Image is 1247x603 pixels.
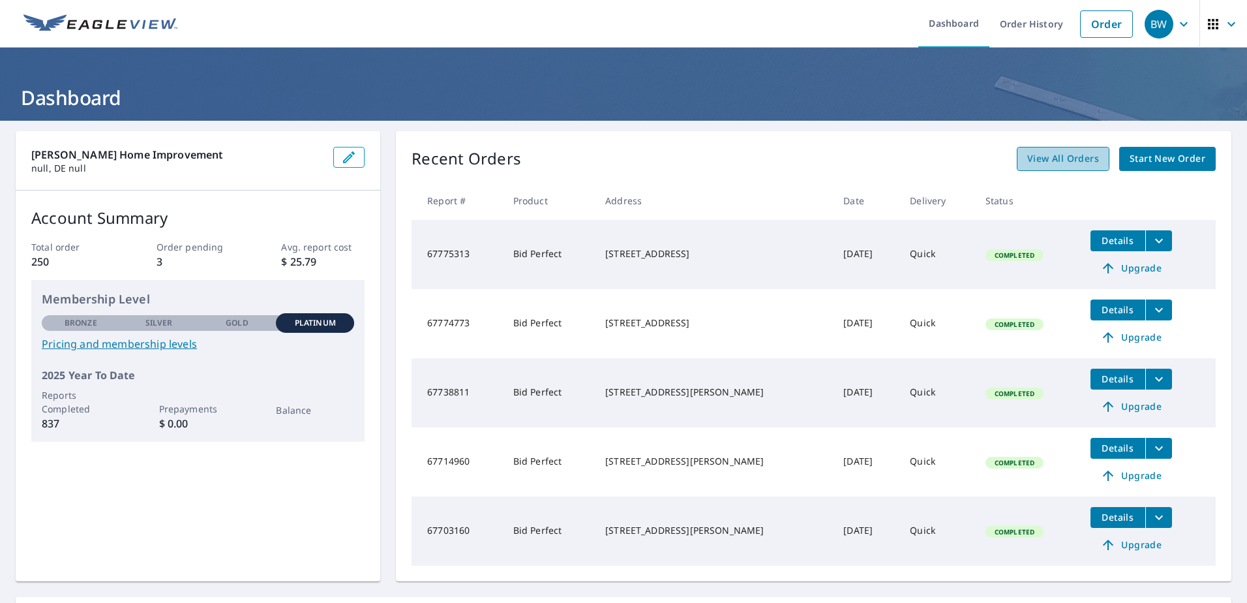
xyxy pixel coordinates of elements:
[1098,260,1164,276] span: Upgrade
[987,527,1042,536] span: Completed
[42,367,354,383] p: 2025 Year To Date
[503,220,595,289] td: Bid Perfect
[1090,396,1172,417] a: Upgrade
[1098,303,1137,316] span: Details
[1017,147,1109,171] a: View All Orders
[975,181,1080,220] th: Status
[899,358,975,427] td: Quick
[412,358,503,427] td: 67738811
[1090,438,1145,459] button: detailsBtn-67714960
[281,240,365,254] p: Avg. report cost
[412,427,503,497] td: 67714960
[899,427,975,497] td: Quick
[605,247,822,260] div: [STREET_ADDRESS]
[31,240,115,254] p: Total order
[605,455,822,468] div: [STREET_ADDRESS][PERSON_NAME]
[412,289,503,358] td: 67774773
[503,427,595,497] td: Bid Perfect
[31,206,365,230] p: Account Summary
[833,497,899,566] td: [DATE]
[503,181,595,220] th: Product
[1098,373,1137,385] span: Details
[157,254,240,270] p: 3
[987,320,1042,329] span: Completed
[1098,442,1137,454] span: Details
[1090,327,1172,348] a: Upgrade
[1130,151,1205,167] span: Start New Order
[1145,507,1172,528] button: filesDropdownBtn-67703160
[1027,151,1099,167] span: View All Orders
[42,388,120,416] p: Reports Completed
[1098,399,1164,414] span: Upgrade
[295,317,336,329] p: Platinum
[159,402,237,416] p: Prepayments
[987,458,1042,467] span: Completed
[833,181,899,220] th: Date
[899,497,975,566] td: Quick
[1090,507,1145,528] button: detailsBtn-67703160
[1119,147,1216,171] a: Start New Order
[1145,10,1173,39] div: BW
[1098,468,1164,484] span: Upgrade
[1098,537,1164,553] span: Upgrade
[503,289,595,358] td: Bid Perfect
[595,181,833,220] th: Address
[605,386,822,399] div: [STREET_ADDRESS][PERSON_NAME]
[987,251,1042,260] span: Completed
[145,317,173,329] p: Silver
[226,317,248,329] p: Gold
[503,497,595,566] td: Bid Perfect
[1090,300,1145,320] button: detailsBtn-67774773
[159,416,237,431] p: $ 0.00
[605,317,822,330] div: [STREET_ADDRESS]
[503,358,595,427] td: Bid Perfect
[23,14,177,34] img: EV Logo
[412,220,503,289] td: 67775313
[1145,230,1172,251] button: filesDropdownBtn-67775313
[1145,300,1172,320] button: filesDropdownBtn-67774773
[1080,10,1133,38] a: Order
[276,403,354,417] p: Balance
[1090,369,1145,390] button: detailsBtn-67738811
[281,254,365,270] p: $ 25.79
[65,317,97,329] p: Bronze
[833,358,899,427] td: [DATE]
[1145,369,1172,390] button: filesDropdownBtn-67738811
[31,254,115,270] p: 250
[1090,534,1172,555] a: Upgrade
[1098,330,1164,345] span: Upgrade
[605,524,822,537] div: [STREET_ADDRESS][PERSON_NAME]
[1145,438,1172,459] button: filesDropdownBtn-67714960
[833,289,899,358] td: [DATE]
[412,497,503,566] td: 67703160
[833,427,899,497] td: [DATE]
[899,220,975,289] td: Quick
[42,336,354,352] a: Pricing and membership levels
[31,147,323,162] p: [PERSON_NAME] Home Improvement
[1098,511,1137,523] span: Details
[157,240,240,254] p: Order pending
[987,389,1042,398] span: Completed
[1090,230,1145,251] button: detailsBtn-67775313
[1098,234,1137,247] span: Details
[42,290,354,308] p: Membership Level
[16,84,1231,111] h1: Dashboard
[1090,465,1172,486] a: Upgrade
[899,289,975,358] td: Quick
[1090,258,1172,279] a: Upgrade
[833,220,899,289] td: [DATE]
[412,147,521,171] p: Recent Orders
[412,181,503,220] th: Report #
[899,181,975,220] th: Delivery
[42,416,120,431] p: 837
[31,162,323,174] p: null, DE null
